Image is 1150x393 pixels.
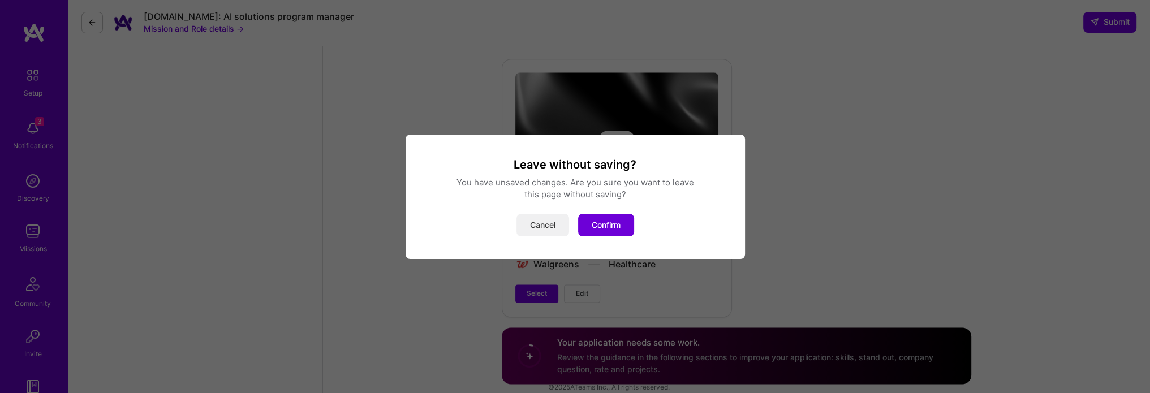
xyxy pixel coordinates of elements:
[516,214,569,236] button: Cancel
[419,176,731,188] div: You have unsaved changes. Are you sure you want to leave
[419,157,731,172] h3: Leave without saving?
[419,188,731,200] div: this page without saving?
[406,135,745,259] div: modal
[578,214,634,236] button: Confirm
